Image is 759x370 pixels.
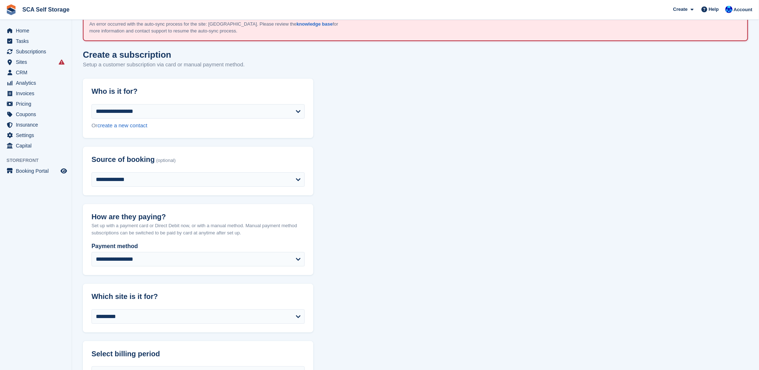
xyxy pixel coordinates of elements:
span: (optional) [156,158,176,163]
span: Pricing [16,99,59,109]
img: Kelly Neesham [725,6,733,13]
a: menu [4,47,68,57]
h2: How are they paying? [91,213,305,221]
span: Account [734,6,753,13]
span: Subscriptions [16,47,59,57]
span: Settings [16,130,59,140]
span: Insurance [16,120,59,130]
span: Storefront [6,157,72,164]
i: Smart entry sync failures have occurred [59,59,64,65]
h2: Who is it for? [91,87,305,96]
span: Create [673,6,688,13]
a: menu [4,88,68,98]
span: Invoices [16,88,59,98]
a: menu [4,109,68,119]
p: Set up with a payment card or Direct Debit now, or with a manual method. Manual payment method su... [91,222,305,236]
span: Sites [16,57,59,67]
img: stora-icon-8386f47178a22dfd0bd8f6a31ec36ba5ce8667c1dd55bd0f319d3a0aa187defe.svg [6,4,17,15]
span: Capital [16,141,59,151]
span: Tasks [16,36,59,46]
a: menu [4,166,68,176]
a: menu [4,99,68,109]
span: Coupons [16,109,59,119]
div: Or [91,122,305,130]
a: menu [4,130,68,140]
a: menu [4,57,68,67]
span: Help [709,6,719,13]
a: SCA Self Storage [19,4,72,16]
a: menu [4,141,68,151]
a: knowledge base [296,21,332,27]
span: Home [16,26,59,36]
a: menu [4,36,68,46]
span: Source of booking [91,155,155,164]
h2: Select billing period [91,350,305,358]
a: menu [4,67,68,78]
h1: Create a subscription [83,50,171,60]
a: Preview store [59,167,68,175]
label: Payment method [91,242,305,251]
span: Analytics [16,78,59,88]
p: An error occurred with the auto-sync process for the site: [GEOGRAPHIC_DATA]. Please review the f... [89,21,341,35]
a: menu [4,26,68,36]
a: create a new contact [98,122,147,128]
span: Booking Portal [16,166,59,176]
a: menu [4,120,68,130]
p: Setup a customer subscription via card or manual payment method. [83,61,245,69]
h2: Which site is it for? [91,292,305,301]
a: menu [4,78,68,88]
span: CRM [16,67,59,78]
